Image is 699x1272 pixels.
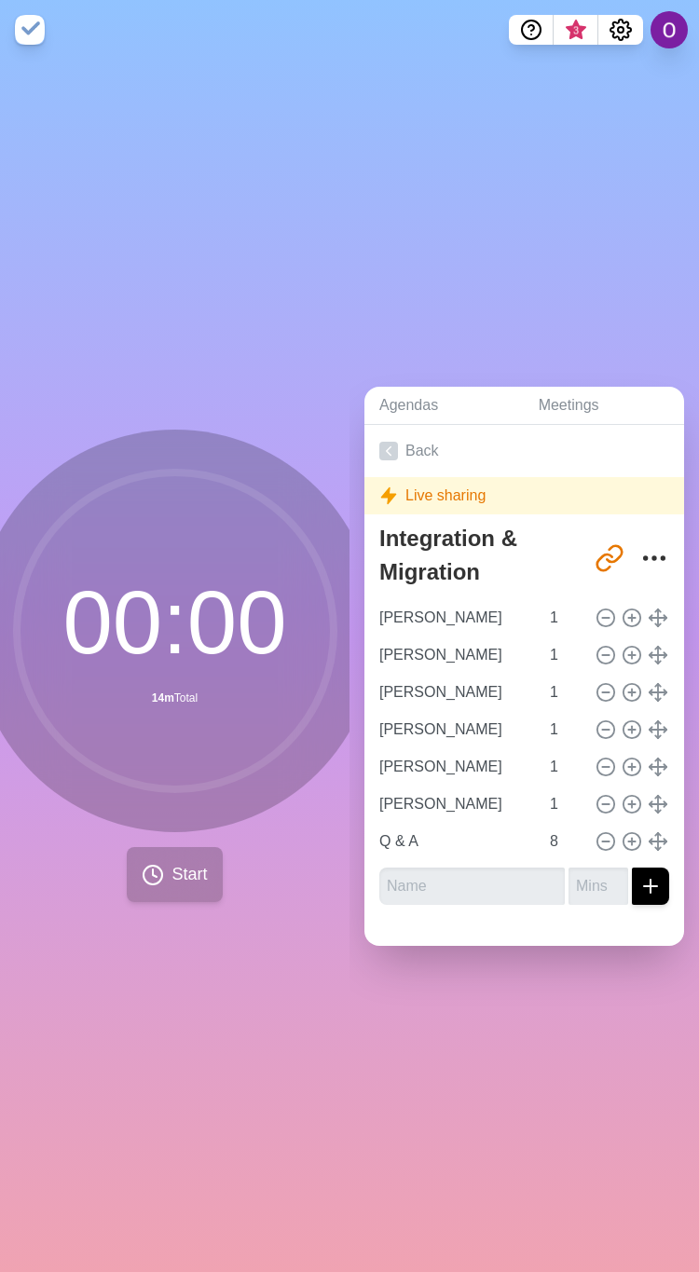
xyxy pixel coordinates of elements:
[598,15,643,45] button: Settings
[636,540,673,577] button: More
[542,786,587,823] input: Mins
[542,711,587,748] input: Mins
[542,748,587,786] input: Mins
[372,786,539,823] input: Name
[372,823,539,860] input: Name
[364,425,684,477] a: Back
[364,477,684,514] div: Live sharing
[542,636,587,674] input: Mins
[524,387,684,425] a: Meetings
[372,599,539,636] input: Name
[127,847,222,902] button: Start
[364,387,524,425] a: Agendas
[591,540,628,577] button: Share link
[554,15,598,45] button: What’s new
[569,868,628,905] input: Mins
[372,636,539,674] input: Name
[569,23,583,38] span: 3
[379,868,565,905] input: Name
[372,674,539,711] input: Name
[509,15,554,45] button: Help
[372,711,539,748] input: Name
[542,674,587,711] input: Mins
[171,862,207,887] span: Start
[542,823,587,860] input: Mins
[15,15,45,45] img: timeblocks logo
[372,748,539,786] input: Name
[542,599,587,636] input: Mins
